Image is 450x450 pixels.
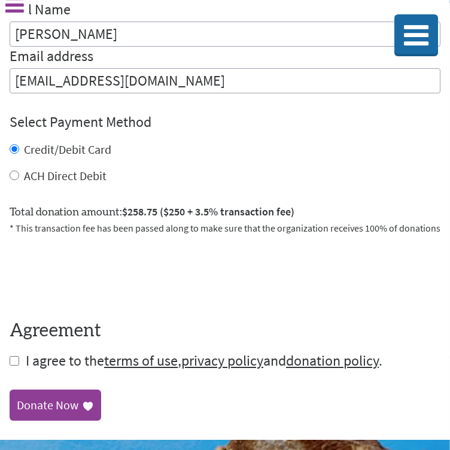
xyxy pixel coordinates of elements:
h4: Agreement [10,320,440,342]
input: Your Email [10,68,440,93]
span: $258.75 ($250 + 3.5% transaction fee) [122,205,294,218]
input: Enter Full Name [10,22,440,47]
div: Donate Now [17,397,78,413]
a: donation policy [286,351,379,370]
a: Donate Now [10,390,101,421]
p: * This transaction fee has been passed along to make sure that the organization receives 100% of ... [10,221,440,235]
label: Total donation amount: [10,203,294,221]
span: I agree to the , and . [26,351,382,370]
a: terms of use [104,351,178,370]
iframe: reCAPTCHA [10,250,191,296]
label: Credit/Debit Card [24,142,111,157]
h4: Select Payment Method [10,113,440,132]
label: ACH Direct Debit [24,168,107,183]
a: privacy policy [181,351,263,370]
label: Email address [10,47,93,68]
